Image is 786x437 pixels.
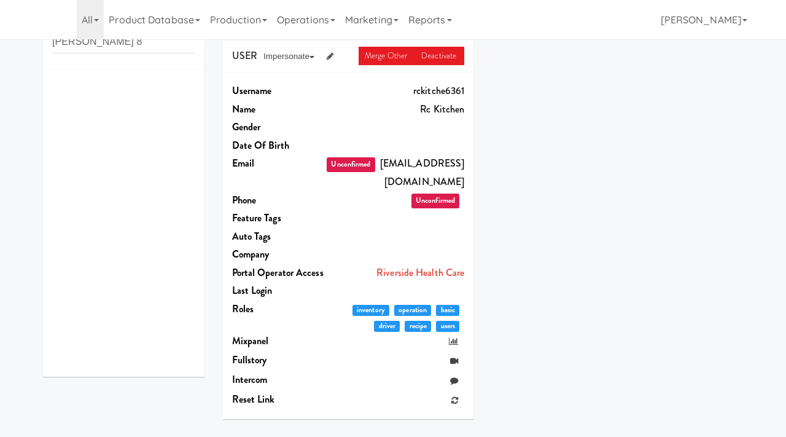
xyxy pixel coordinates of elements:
[415,47,464,65] a: Deactivate
[232,118,325,136] dt: Gender
[232,154,325,173] dt: Email
[232,332,325,350] dt: Mixpanel
[43,9,64,31] img: Micromart
[394,305,431,316] span: operation
[436,321,459,332] span: users
[232,351,325,369] dt: Fullstory
[325,82,464,100] dd: rckitche6361
[232,191,325,210] dt: Phone
[232,300,325,318] dt: Roles
[232,136,325,155] dt: Date Of Birth
[325,154,464,191] dd: [EMAIL_ADDRESS][DOMAIN_NAME]
[232,209,325,227] dt: Feature Tags
[359,47,415,65] a: Merge Other
[232,264,325,282] dt: Portal Operator Access
[352,305,389,316] span: inventory
[232,390,325,409] dt: Reset link
[327,157,375,172] span: Unconfirmed
[325,100,464,119] dd: Rc Kitchen
[232,245,325,264] dt: Company
[376,266,464,280] a: Riverside Health Care
[232,49,257,63] span: USER
[411,194,459,208] span: Unconfirmed
[52,31,195,53] input: Search user
[232,100,325,119] dt: Name
[232,371,325,389] dt: Intercom
[374,321,400,332] span: driver
[232,227,325,246] dt: Auto Tags
[232,281,325,300] dt: Last login
[257,47,321,66] button: Impersonate
[232,82,325,100] dt: Username
[405,321,431,332] span: recipe
[436,305,459,316] span: basic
